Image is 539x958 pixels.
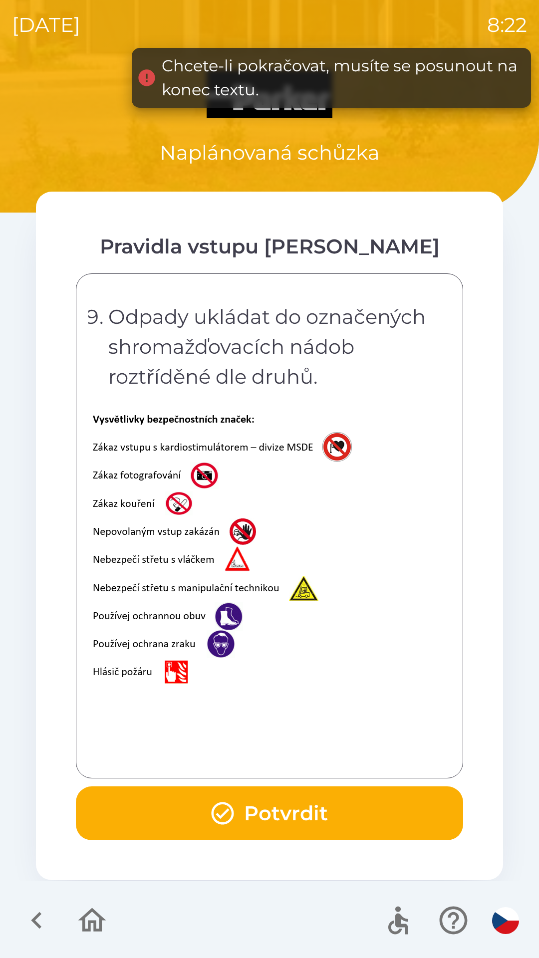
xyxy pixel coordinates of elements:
p: Naplánovaná schůzka [160,138,380,168]
div: Chcete-li pokračovat, musíte se posunout na konec textu. [162,54,521,102]
p: 8:22 [487,10,527,40]
img: cs flag [492,907,519,934]
div: Pravidla vstupu [PERSON_NAME] [76,232,463,261]
button: Potvrdit [76,786,463,840]
p: [DATE] [12,10,80,40]
img: Logo [36,70,503,118]
p: Odpady ukládat do označených shromažďovacích nádob roztříděné dle druhů. [108,302,437,392]
img: zCDwY4lUhyYAAAAASUVORK5CYII= [88,412,372,688]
